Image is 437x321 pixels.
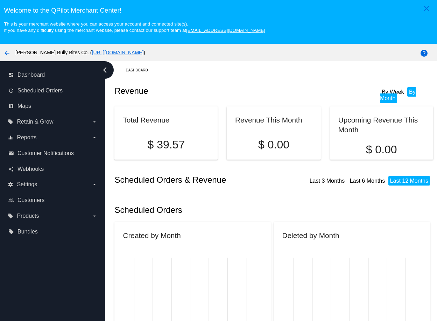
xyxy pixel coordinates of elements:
[8,226,97,237] a: local_offer Bundles
[235,116,302,124] h2: Revenue This Month
[8,103,14,109] i: map
[8,88,14,93] i: update
[92,119,97,125] i: arrow_drop_down
[15,50,145,55] span: [PERSON_NAME] Bully Bites Co. ( )
[8,85,97,96] a: update Scheduled Orders
[123,138,209,151] p: $ 39.57
[8,197,14,203] i: people_outline
[8,229,14,235] i: local_offer
[4,21,265,33] small: This is your merchant website where you can access your account and connected site(s). If you hav...
[420,49,428,57] mat-icon: help
[4,7,433,14] h3: Welcome to the QPilot Merchant Center!
[17,88,63,94] span: Scheduled Orders
[186,28,265,33] a: [EMAIL_ADDRESS][DOMAIN_NAME]
[8,72,14,78] i: dashboard
[8,135,13,140] i: equalizer
[114,205,274,215] h2: Scheduled Orders
[17,103,31,109] span: Maps
[92,213,97,219] i: arrow_drop_down
[17,229,38,235] span: Bundles
[92,50,144,55] a: [URL][DOMAIN_NAME]
[350,178,385,184] a: Last 6 Months
[17,72,45,78] span: Dashboard
[123,116,169,124] h2: Total Revenue
[17,166,44,172] span: Webhooks
[310,178,345,184] a: Last 3 Months
[17,134,36,141] span: Reports
[17,213,39,219] span: Products
[8,166,14,172] i: share
[114,175,274,185] h2: Scheduled Orders & Revenue
[8,182,13,187] i: settings
[17,119,53,125] span: Retain & Grow
[380,87,406,97] li: By Week
[114,86,274,96] h2: Revenue
[123,231,181,239] h2: Created by Month
[17,150,74,156] span: Customer Notifications
[3,49,11,57] mat-icon: arrow_back
[8,100,97,112] a: map Maps
[422,4,431,13] mat-icon: close
[338,116,418,134] h2: Upcoming Revenue This Month
[8,148,97,159] a: email Customer Notifications
[390,178,428,184] a: Last 12 Months
[380,87,416,103] li: By Month
[92,135,97,140] i: arrow_drop_down
[8,119,13,125] i: local_offer
[126,65,154,76] a: Dashboard
[99,64,111,76] i: chevron_left
[17,197,44,203] span: Customers
[17,181,37,188] span: Settings
[282,231,339,239] h2: Deleted by Month
[8,69,97,81] a: dashboard Dashboard
[92,182,97,187] i: arrow_drop_down
[8,163,97,175] a: share Webhooks
[8,213,13,219] i: local_offer
[8,195,97,206] a: people_outline Customers
[235,138,312,151] p: $ 0.00
[338,143,425,156] p: $ 0.00
[8,151,14,156] i: email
